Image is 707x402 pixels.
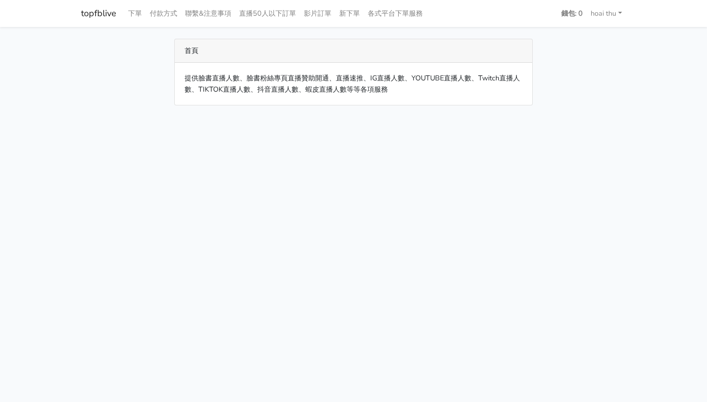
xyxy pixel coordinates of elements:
a: 新下單 [335,4,364,23]
a: 各式平台下單服務 [364,4,427,23]
a: 下單 [124,4,146,23]
a: 聯繫&注意事項 [181,4,235,23]
a: hoai thu [587,4,626,23]
strong: 錢包: 0 [561,8,583,18]
a: 付款方式 [146,4,181,23]
div: 首頁 [175,39,532,63]
a: 錢包: 0 [557,4,587,23]
a: topfblive [81,4,116,23]
div: 提供臉書直播人數、臉書粉絲專頁直播贊助開通、直播速推、IG直播人數、YOUTUBE直播人數、Twitch直播人數、TIKTOK直播人數、抖音直播人數、蝦皮直播人數等等各項服務 [175,63,532,105]
a: 直播50人以下訂單 [235,4,300,23]
a: 影片訂單 [300,4,335,23]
